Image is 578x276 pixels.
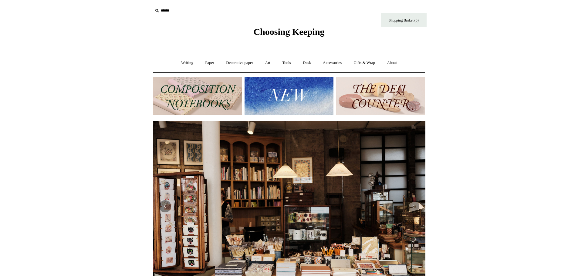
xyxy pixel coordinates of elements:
img: New.jpg__PID:f73bdf93-380a-4a35-bcfe-7823039498e1 [245,77,333,115]
a: Gifts & Wrap [348,55,380,71]
button: Previous [159,200,171,212]
span: Choosing Keeping [253,27,324,37]
a: Writing [176,55,199,71]
a: Decorative paper [221,55,259,71]
a: Choosing Keeping [253,32,324,36]
a: Shopping Basket (0) [381,13,427,27]
a: Tools [277,55,296,71]
img: 202302 Composition ledgers.jpg__PID:69722ee6-fa44-49dd-a067-31375e5d54ec [153,77,242,115]
a: Desk [297,55,316,71]
a: Accessories [317,55,347,71]
a: Art [260,55,276,71]
a: About [381,55,402,71]
button: Next [407,200,419,212]
img: The Deli Counter [336,77,425,115]
a: Paper [200,55,220,71]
